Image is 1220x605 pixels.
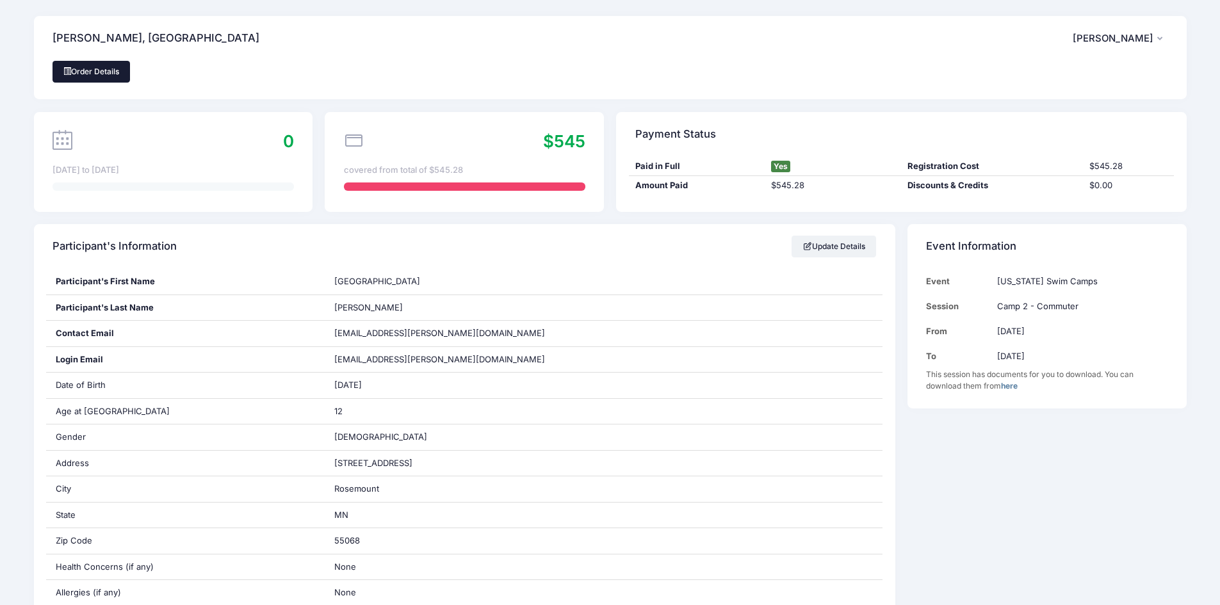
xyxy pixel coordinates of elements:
h4: [PERSON_NAME], [GEOGRAPHIC_DATA] [53,20,259,57]
h4: Event Information [926,229,1016,265]
div: Registration Cost [901,160,1083,173]
span: [PERSON_NAME] [334,302,403,312]
a: Update Details [792,236,877,257]
span: $545 [543,131,585,151]
div: State [46,503,325,528]
span: MN [334,510,348,520]
td: [US_STATE] Swim Camps [991,269,1167,294]
span: [EMAIL_ADDRESS][PERSON_NAME][DOMAIN_NAME] [334,353,545,366]
div: Participant's Last Name [46,295,325,321]
span: [DEMOGRAPHIC_DATA] [334,432,427,442]
td: To [926,344,991,369]
div: Participant's First Name [46,269,325,294]
td: Camp 2 - Commuter [991,294,1167,319]
span: 12 [334,406,343,416]
td: From [926,319,991,344]
td: Session [926,294,991,319]
span: [DATE] [334,380,362,390]
div: City [46,476,325,502]
a: here [1001,381,1018,391]
td: Event [926,269,991,294]
div: [DATE] to [DATE] [53,164,294,177]
td: [DATE] [991,319,1167,344]
div: Health Concerns (if any) [46,554,325,580]
h4: Payment Status [635,116,716,152]
span: [EMAIL_ADDRESS][PERSON_NAME][DOMAIN_NAME] [334,328,545,338]
div: $0.00 [1083,179,1174,192]
span: None [334,561,356,572]
div: Date of Birth [46,373,325,398]
div: $545.28 [765,179,902,192]
div: $545.28 [1083,160,1174,173]
a: Order Details [53,61,131,83]
div: Discounts & Credits [901,179,1083,192]
span: Rosemount [334,483,379,494]
span: 55068 [334,535,360,545]
h4: Participant's Information [53,229,177,265]
span: 0 [283,131,294,151]
div: Login Email [46,347,325,373]
span: [STREET_ADDRESS] [334,458,412,468]
div: Paid in Full [629,160,765,173]
td: [DATE] [991,344,1167,369]
span: [PERSON_NAME] [1073,33,1153,44]
div: Zip Code [46,528,325,554]
div: Gender [46,424,325,450]
span: None [334,587,356,597]
div: This session has documents for you to download. You can download them from [926,369,1167,392]
div: covered from total of $545.28 [344,164,585,177]
span: Yes [771,161,790,172]
button: [PERSON_NAME] [1073,24,1168,53]
div: Contact Email [46,321,325,346]
span: [GEOGRAPHIC_DATA] [334,276,420,286]
div: Amount Paid [629,179,765,192]
div: Address [46,451,325,476]
div: Age at [GEOGRAPHIC_DATA] [46,399,325,424]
